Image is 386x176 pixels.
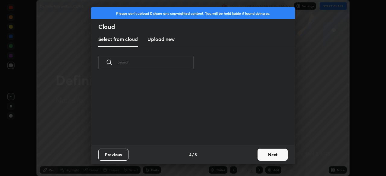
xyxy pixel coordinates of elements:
h4: 5 [195,151,197,158]
button: Next [258,149,288,161]
h4: / [192,151,194,158]
h3: Select from cloud [98,36,138,43]
h2: Cloud [98,23,295,31]
div: Please don't upload & share any copyrighted content. You will be held liable if found doing so. [91,7,295,19]
h3: Upload new [147,36,175,43]
h4: 4 [189,151,191,158]
input: Search [118,49,194,75]
button: Previous [98,149,128,161]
